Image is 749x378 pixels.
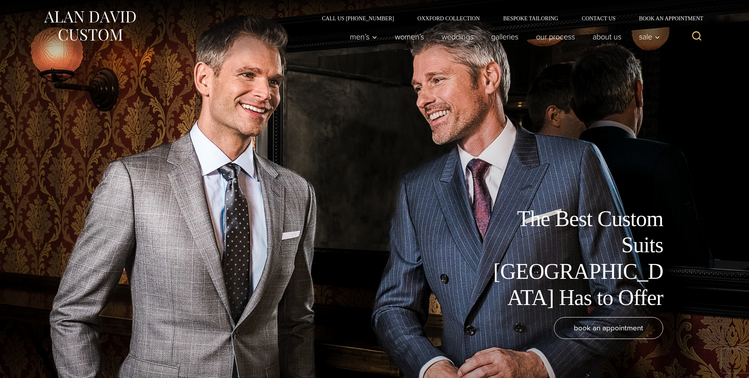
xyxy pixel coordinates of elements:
[527,29,584,45] a: Our Process
[341,29,664,45] nav: Primary Navigation
[483,29,527,45] a: Galleries
[492,16,570,21] a: Bespoke Tailoring
[310,16,406,21] a: Call Us [PHONE_NUMBER]
[310,16,706,21] nav: Secondary Navigation
[574,322,643,333] span: book an appointment
[584,29,630,45] a: About Us
[406,16,492,21] a: Oxxford Collection
[488,206,663,311] h1: The Best Custom Suits [GEOGRAPHIC_DATA] Has to Offer
[386,29,433,45] a: Women’s
[43,9,137,43] img: Alan David Custom
[350,33,377,41] span: Men’s
[687,27,706,46] button: View Search Form
[570,16,627,21] a: Contact Us
[554,317,663,339] a: book an appointment
[627,16,706,21] a: Book an Appointment
[433,29,483,45] a: weddings
[639,33,660,41] span: Sale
